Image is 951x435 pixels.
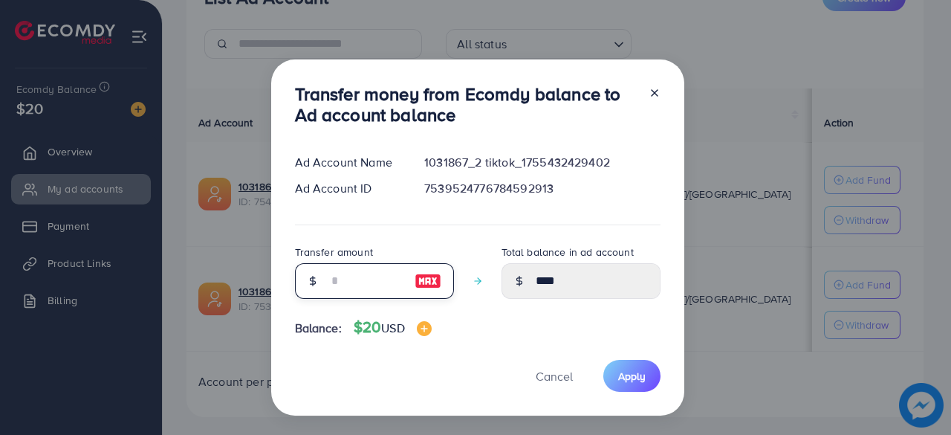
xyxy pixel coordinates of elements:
div: Ad Account Name [283,154,413,171]
h3: Transfer money from Ecomdy balance to Ad account balance [295,83,637,126]
button: Apply [603,360,660,392]
h4: $20 [354,318,432,337]
div: 1031867_2 tiktok_1755432429402 [412,154,672,171]
span: USD [381,320,404,336]
label: Transfer amount [295,245,373,260]
label: Total balance in ad account [502,245,634,260]
span: Cancel [536,368,573,384]
span: Balance: [295,320,342,337]
div: 7539524776784592913 [412,180,672,197]
img: image [417,321,432,336]
button: Cancel [517,360,591,392]
span: Apply [618,369,646,384]
img: image [415,272,441,290]
div: Ad Account ID [283,180,413,197]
